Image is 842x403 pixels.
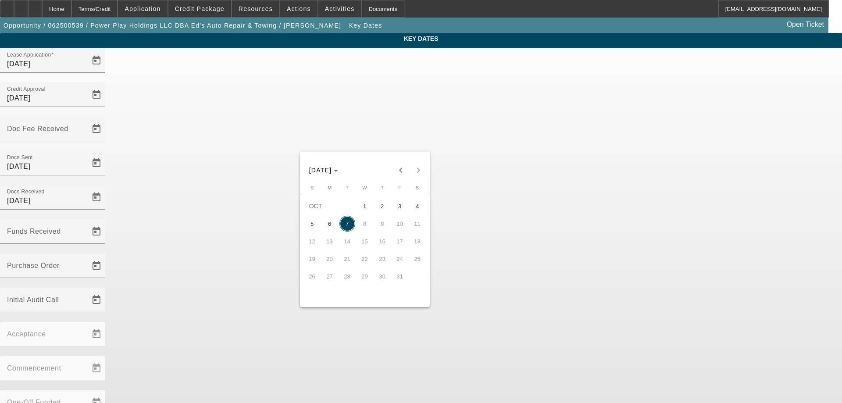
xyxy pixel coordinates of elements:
button: October 8, 2025 [356,215,374,232]
button: October 3, 2025 [391,197,409,215]
span: 4 [410,198,425,214]
span: 3 [392,198,408,214]
span: 9 [375,216,390,232]
span: 7 [339,216,355,232]
td: OCT [303,197,356,215]
button: October 18, 2025 [409,232,426,250]
button: October 24, 2025 [391,250,409,267]
span: W [362,185,367,190]
span: 11 [410,216,425,232]
span: 14 [339,233,355,249]
button: October 22, 2025 [356,250,374,267]
button: October 26, 2025 [303,267,321,285]
span: 19 [304,251,320,267]
span: 5 [304,216,320,232]
button: October 14, 2025 [339,232,356,250]
span: 6 [322,216,338,232]
span: S [310,185,314,190]
span: M [328,185,332,190]
span: 12 [304,233,320,249]
button: October 4, 2025 [409,197,426,215]
span: 23 [375,251,390,267]
span: 16 [375,233,390,249]
span: 21 [339,251,355,267]
button: October 6, 2025 [321,215,339,232]
span: 29 [357,268,373,284]
span: 13 [322,233,338,249]
span: S [416,185,419,190]
span: 26 [304,268,320,284]
span: 24 [392,251,408,267]
button: October 28, 2025 [339,267,356,285]
span: 25 [410,251,425,267]
span: T [346,185,349,190]
button: October 7, 2025 [339,215,356,232]
span: 31 [392,268,408,284]
button: October 20, 2025 [321,250,339,267]
button: October 29, 2025 [356,267,374,285]
span: 17 [392,233,408,249]
button: October 17, 2025 [391,232,409,250]
button: October 25, 2025 [409,250,426,267]
span: 18 [410,233,425,249]
button: October 15, 2025 [356,232,374,250]
button: Choose month and year [306,162,342,178]
span: 8 [357,216,373,232]
button: Previous month [392,161,410,179]
span: 22 [357,251,373,267]
button: October 9, 2025 [374,215,391,232]
button: October 27, 2025 [321,267,339,285]
button: October 19, 2025 [303,250,321,267]
span: F [398,185,401,190]
button: October 1, 2025 [356,197,374,215]
button: October 12, 2025 [303,232,321,250]
span: 1 [357,198,373,214]
button: October 16, 2025 [374,232,391,250]
button: October 31, 2025 [391,267,409,285]
button: October 2, 2025 [374,197,391,215]
button: October 30, 2025 [374,267,391,285]
span: 27 [322,268,338,284]
button: October 13, 2025 [321,232,339,250]
span: T [381,185,384,190]
span: 28 [339,268,355,284]
button: October 23, 2025 [374,250,391,267]
span: 20 [322,251,338,267]
button: October 21, 2025 [339,250,356,267]
span: 15 [357,233,373,249]
button: October 10, 2025 [391,215,409,232]
span: [DATE] [309,167,332,174]
span: 30 [375,268,390,284]
span: 2 [375,198,390,214]
button: October 5, 2025 [303,215,321,232]
button: October 11, 2025 [409,215,426,232]
span: 10 [392,216,408,232]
